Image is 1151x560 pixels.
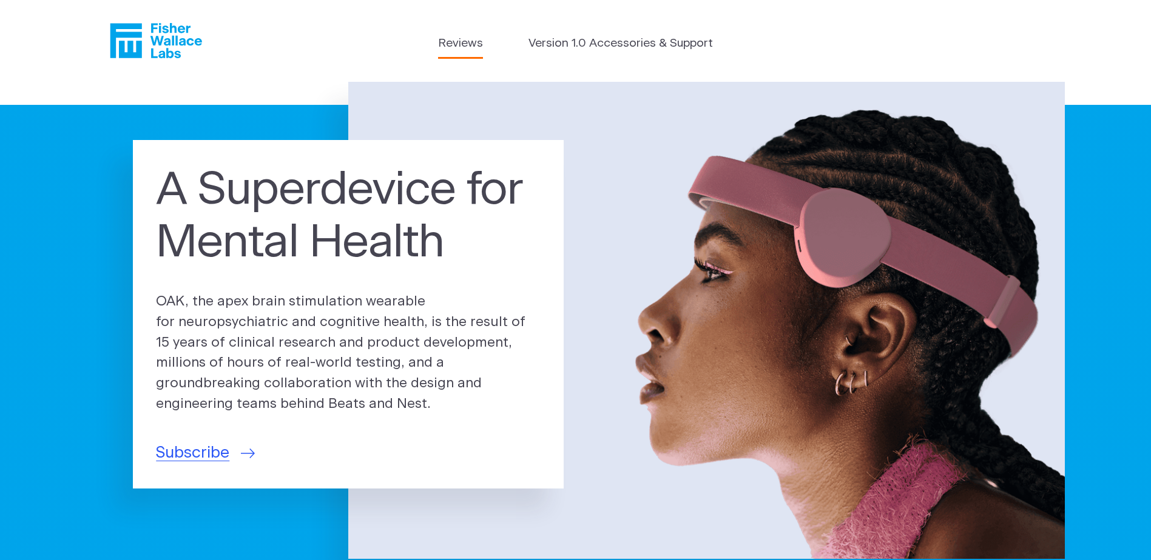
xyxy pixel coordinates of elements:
[110,23,202,58] a: Fisher Wallace
[438,35,483,53] a: Reviews
[156,292,541,414] p: OAK, the apex brain stimulation wearable for neuropsychiatric and cognitive health, is the result...
[156,164,541,270] h1: A Superdevice for Mental Health
[528,35,713,53] a: Version 1.0 Accessories & Support
[156,441,255,465] a: Subscribe
[156,441,229,465] span: Subscribe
